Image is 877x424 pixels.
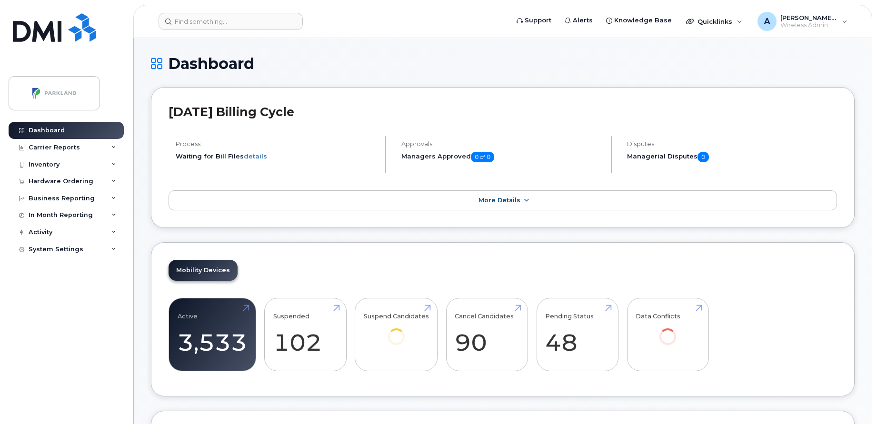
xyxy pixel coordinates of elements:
[636,303,700,358] a: Data Conflicts
[401,152,603,162] h5: Managers Approved
[545,303,609,366] a: Pending Status 48
[178,303,247,366] a: Active 3,533
[176,152,377,161] li: Waiting for Bill Files
[169,105,837,119] h2: [DATE] Billing Cycle
[273,303,338,366] a: Suspended 102
[169,260,238,281] a: Mobility Devices
[176,140,377,148] h4: Process
[478,197,520,204] span: More Details
[455,303,519,366] a: Cancel Candidates 90
[471,152,494,162] span: 0 of 0
[244,152,267,160] a: details
[627,140,837,148] h4: Disputes
[364,303,429,358] a: Suspend Candidates
[627,152,837,162] h5: Managerial Disputes
[698,152,709,162] span: 0
[401,140,603,148] h4: Approvals
[151,55,855,72] h1: Dashboard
